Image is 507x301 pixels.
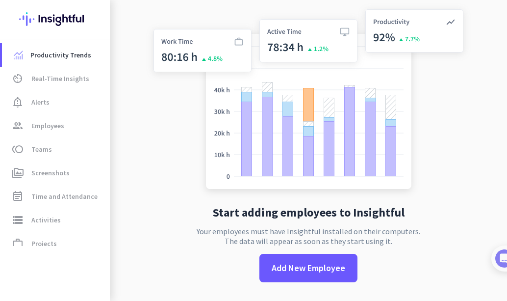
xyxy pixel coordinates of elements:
button: Add New Employee [259,254,357,282]
a: storageActivities [2,208,110,232]
i: group [12,120,24,132]
i: perm_media [12,167,24,179]
span: Time and Attendance [31,191,98,202]
img: menu-item [14,51,23,59]
img: no-search-results [146,3,471,199]
span: Add New Employee [272,262,345,274]
p: Your employees must have Insightful installed on their computers. The data will appear as soon as... [197,226,420,246]
a: event_noteTime and Attendance [2,185,110,208]
span: Screenshots [31,167,70,179]
span: Real-Time Insights [31,73,89,84]
i: notification_important [12,96,24,108]
span: Projects [31,238,57,249]
a: tollTeams [2,137,110,161]
a: groupEmployees [2,114,110,137]
i: work_outline [12,238,24,249]
i: event_note [12,191,24,202]
a: notification_importantAlerts [2,90,110,114]
i: storage [12,214,24,226]
span: Teams [31,143,52,155]
span: Alerts [31,96,50,108]
a: menu-itemProductivity Trends [2,43,110,67]
h2: Start adding employees to Insightful [213,207,405,219]
a: work_outlineProjects [2,232,110,255]
i: av_timer [12,73,24,84]
a: av_timerReal-Time Insights [2,67,110,90]
span: Activities [31,214,61,226]
span: Employees [31,120,64,132]
a: perm_mediaScreenshots [2,161,110,185]
span: Productivity Trends [30,49,91,61]
i: toll [12,143,24,155]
